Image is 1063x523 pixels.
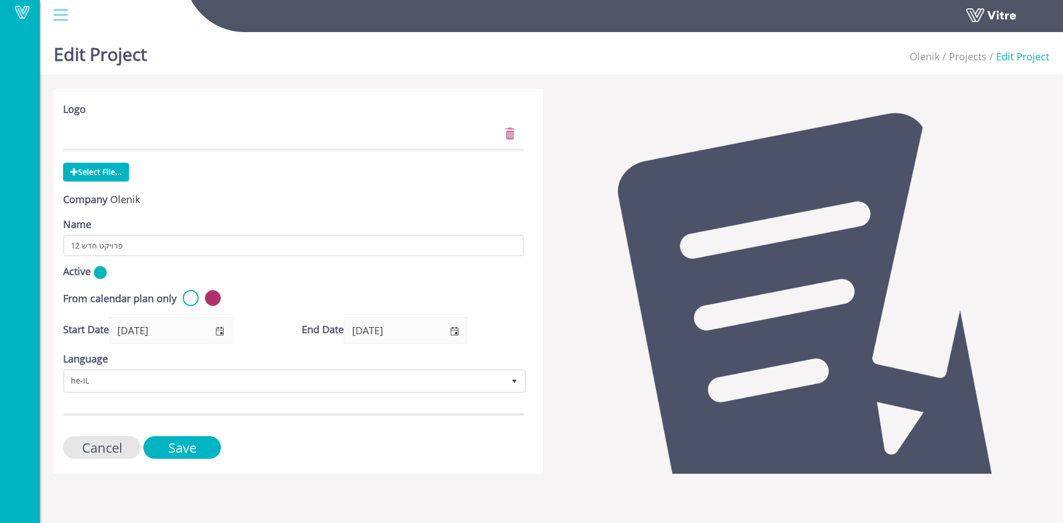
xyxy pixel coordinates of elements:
[441,318,467,344] span: select
[63,163,129,182] span: Select File...
[110,193,140,206] span: 237
[63,292,177,306] label: From calendar plan only
[94,266,107,279] img: yes
[143,436,221,459] input: Save
[302,323,344,337] label: End Date
[910,50,940,63] span: 237
[63,265,91,279] label: Active
[949,50,987,63] a: Projects
[63,323,109,337] label: Start Date
[65,371,504,391] span: he-IL
[54,28,147,75] h1: Edit Project
[987,50,1049,64] li: Edit Project
[504,371,524,391] span: select
[63,436,141,459] input: Cancel
[63,352,108,366] label: Language
[63,193,107,207] label: Company
[63,218,91,232] label: Name
[63,102,86,117] label: Logo
[207,318,232,344] span: select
